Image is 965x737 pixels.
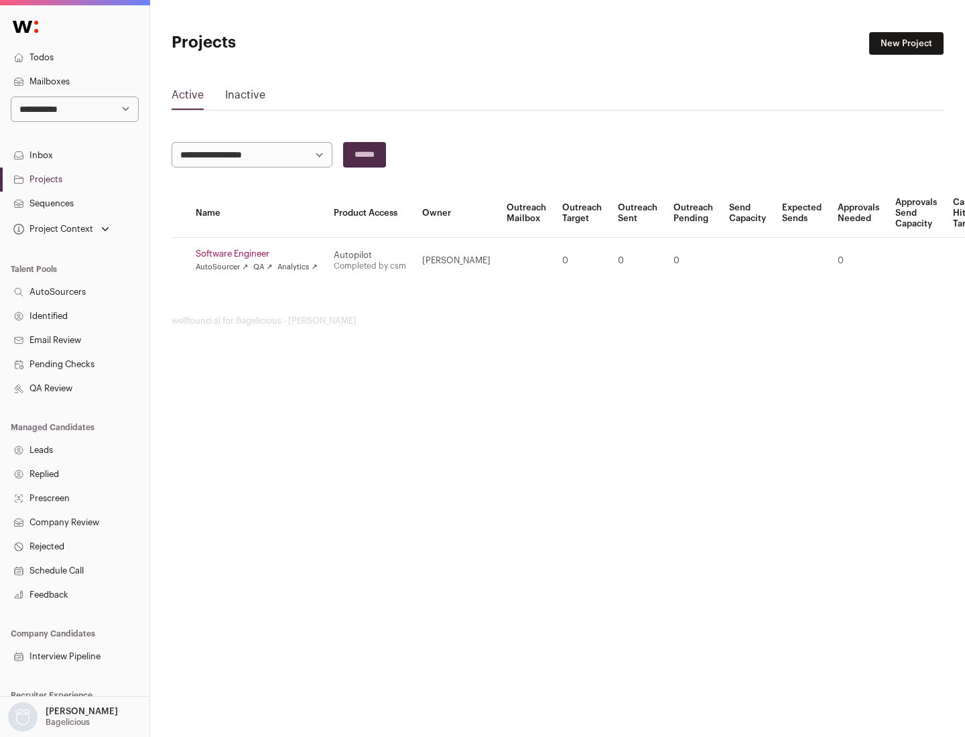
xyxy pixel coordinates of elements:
[11,224,93,234] div: Project Context
[5,13,46,40] img: Wellfound
[334,262,406,270] a: Completed by csm
[225,87,265,109] a: Inactive
[11,220,112,239] button: Open dropdown
[554,189,610,238] th: Outreach Target
[610,238,665,284] td: 0
[172,316,944,326] footer: wellfound:ai for Bagelicious - [PERSON_NAME]
[830,189,887,238] th: Approvals Needed
[326,189,414,238] th: Product Access
[414,189,499,238] th: Owner
[188,189,326,238] th: Name
[887,189,945,238] th: Approvals Send Capacity
[554,238,610,284] td: 0
[5,702,121,732] button: Open dropdown
[830,238,887,284] td: 0
[665,189,721,238] th: Outreach Pending
[277,262,317,273] a: Analytics ↗
[721,189,774,238] th: Send Capacity
[8,702,38,732] img: nopic.png
[869,32,944,55] a: New Project
[334,250,406,261] div: Autopilot
[499,189,554,238] th: Outreach Mailbox
[665,238,721,284] td: 0
[172,32,429,54] h1: Projects
[774,189,830,238] th: Expected Sends
[610,189,665,238] th: Outreach Sent
[196,262,248,273] a: AutoSourcer ↗
[46,717,90,728] p: Bagelicious
[414,238,499,284] td: [PERSON_NAME]
[253,262,272,273] a: QA ↗
[196,249,318,259] a: Software Engineer
[172,87,204,109] a: Active
[46,706,118,717] p: [PERSON_NAME]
